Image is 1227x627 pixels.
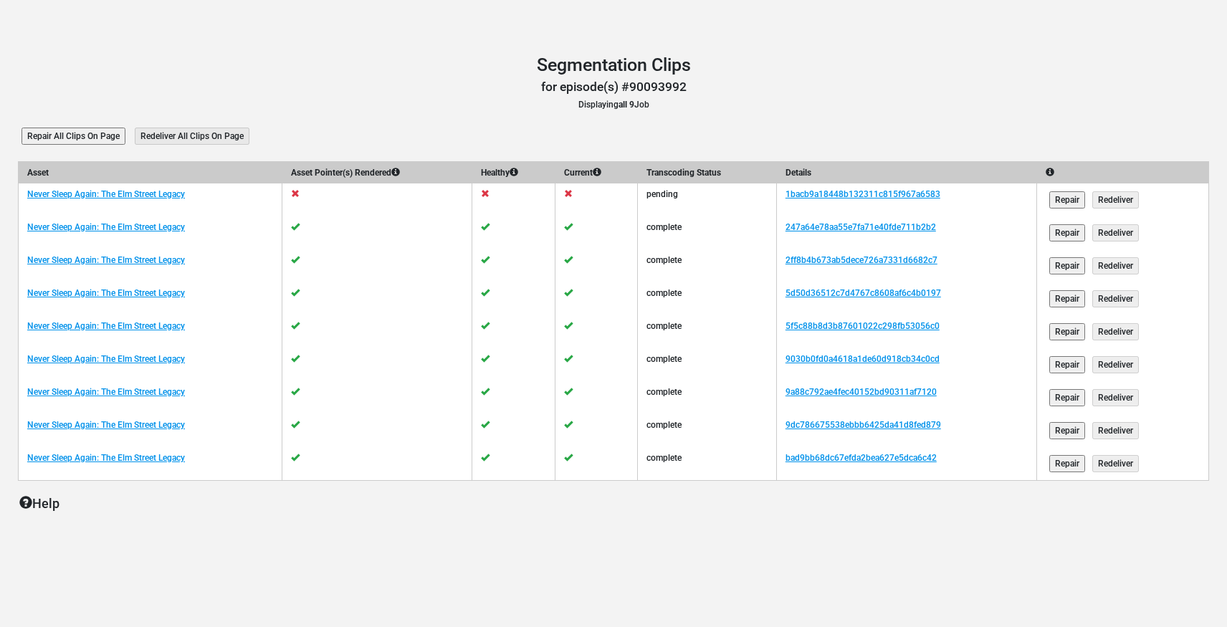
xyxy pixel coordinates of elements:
[638,315,777,348] td: complete
[1092,323,1139,340] input: Redeliver
[27,453,185,463] a: Never Sleep Again: The Elm Street Legacy
[1092,455,1139,472] input: Redeliver
[1049,290,1085,307] input: Repair
[27,387,185,397] a: Never Sleep Again: The Elm Street Legacy
[638,282,777,315] td: complete
[18,54,1209,76] h1: Segmentation Clips
[555,162,638,184] th: Current
[19,494,1209,513] p: Help
[18,80,1209,95] h3: for episode(s) #90093992
[282,162,472,184] th: Asset Pointer(s) Rendered
[638,162,777,184] th: Transcoding Status
[786,387,937,397] a: 9a88c792ae4fec40152bd90311af7120
[27,255,185,265] a: Never Sleep Again: The Elm Street Legacy
[638,447,777,481] td: complete
[1049,323,1085,340] input: Repair
[638,183,777,216] td: pending
[1092,356,1139,373] input: Redeliver
[786,222,936,232] a: 247a64e78aa55e7fa71e40fde711b2b2
[638,381,777,414] td: complete
[1049,422,1085,439] input: Repair
[1049,455,1085,472] input: Repair
[27,189,185,199] a: Never Sleep Again: The Elm Street Legacy
[27,420,185,430] a: Never Sleep Again: The Elm Street Legacy
[1049,389,1085,406] input: Repair
[27,321,185,331] a: Never Sleep Again: The Elm Street Legacy
[638,216,777,249] td: complete
[1092,224,1139,241] input: Redeliver
[27,222,185,232] a: Never Sleep Again: The Elm Street Legacy
[1092,290,1139,307] input: Redeliver
[472,162,555,184] th: Healthy
[22,128,125,145] input: Repair All Clips On Page
[1049,191,1085,209] input: Repair
[1049,224,1085,241] input: Repair
[786,255,937,265] a: 2ff8b4b673ab5dece726a7331d6682c7
[619,100,634,110] b: all 9
[638,414,777,447] td: complete
[786,288,941,298] a: 5d50d36512c7d4767c8608af6c4b0197
[27,288,185,298] a: Never Sleep Again: The Elm Street Legacy
[638,249,777,282] td: complete
[1092,389,1139,406] input: Redeliver
[786,189,940,199] a: 1bacb9a18448b132311c815f967a6583
[1092,257,1139,274] input: Redeliver
[27,354,185,364] a: Never Sleep Again: The Elm Street Legacy
[638,348,777,381] td: complete
[786,321,940,331] a: 5f5c88b8d3b87601022c298fb53056c0
[1049,356,1085,373] input: Repair
[1092,191,1139,209] input: Redeliver
[135,128,249,145] input: Redeliver All Clips On Page
[1092,422,1139,439] input: Redeliver
[18,54,1209,111] header: Displaying Job
[786,354,940,364] a: 9030b0fd0a4618a1de60d918cb34c0cd
[776,162,1036,184] th: Details
[786,453,937,463] a: bad9bb68dc67efda2bea627e5dca6c42
[786,420,941,430] a: 9dc786675538ebbb6425da41d8fed879
[19,162,282,184] th: Asset
[1049,257,1085,274] input: Repair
